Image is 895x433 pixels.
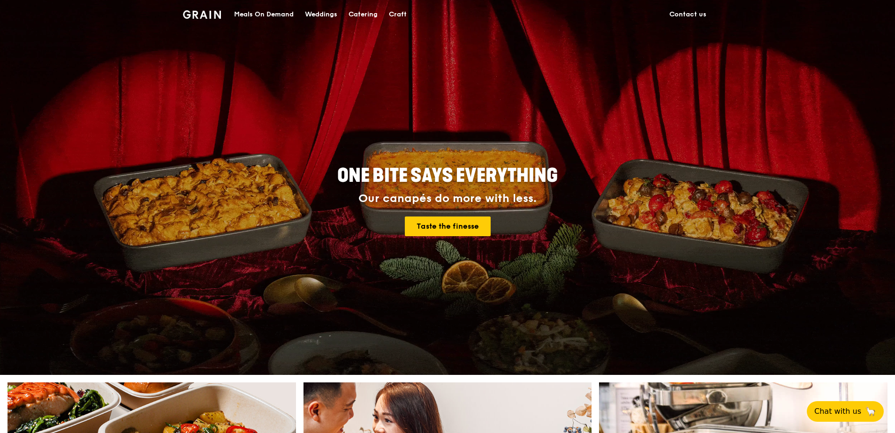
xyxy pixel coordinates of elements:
div: Craft [389,0,407,29]
button: Chat with us🦙 [807,401,884,422]
div: Meals On Demand [234,0,294,29]
a: Catering [343,0,383,29]
a: Contact us [664,0,712,29]
a: Taste the finesse [405,216,491,236]
a: Craft [383,0,412,29]
span: Chat with us [814,406,861,417]
span: 🦙 [865,406,876,417]
img: Grain [183,10,221,19]
div: Weddings [305,0,337,29]
div: Catering [349,0,378,29]
a: Weddings [299,0,343,29]
span: ONE BITE SAYS EVERYTHING [337,164,558,187]
div: Our canapés do more with less. [279,192,616,205]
